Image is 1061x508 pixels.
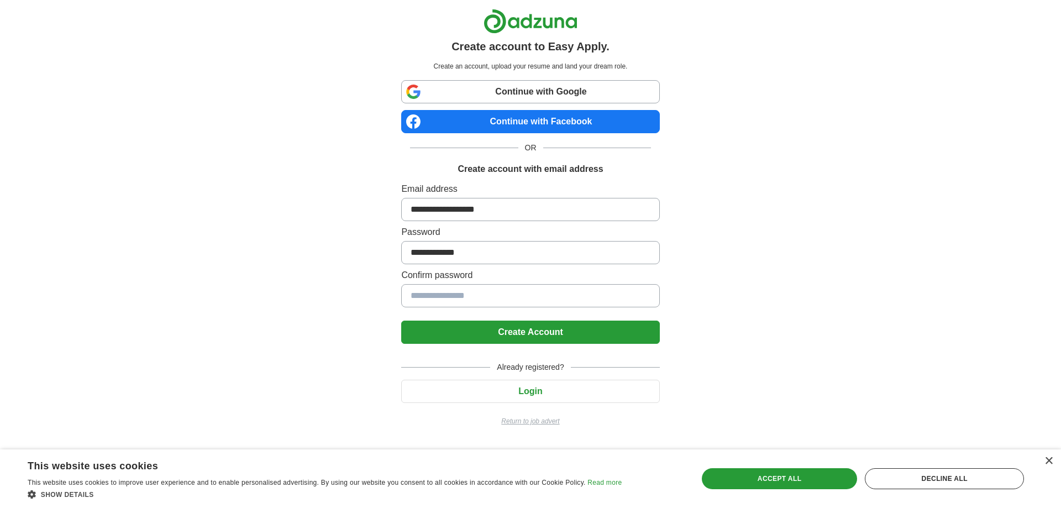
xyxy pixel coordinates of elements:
[401,226,659,239] label: Password
[28,456,594,473] div: This website uses cookies
[401,269,659,282] label: Confirm password
[865,468,1024,489] div: Decline all
[401,80,659,103] a: Continue with Google
[518,142,543,154] span: OR
[28,489,622,500] div: Show details
[401,321,659,344] button: Create Account
[458,163,603,176] h1: Create account with email address
[403,61,657,71] p: Create an account, upload your resume and land your dream role.
[401,182,659,196] label: Email address
[401,380,659,403] button: Login
[28,479,586,486] span: This website uses cookies to improve user experience and to enable personalised advertising. By u...
[401,416,659,426] a: Return to job advert
[484,9,577,34] img: Adzuna logo
[702,468,858,489] div: Accept all
[451,38,610,55] h1: Create account to Easy Apply.
[401,110,659,133] a: Continue with Facebook
[41,491,94,499] span: Show details
[587,479,622,486] a: Read more, opens a new window
[490,362,570,373] span: Already registered?
[401,386,659,396] a: Login
[1044,457,1053,465] div: Close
